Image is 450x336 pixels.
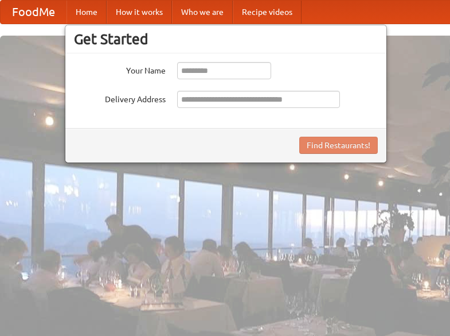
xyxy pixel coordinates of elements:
[74,30,378,48] h3: Get Started
[107,1,172,24] a: How it works
[172,1,233,24] a: Who we are
[74,62,166,76] label: Your Name
[299,137,378,154] button: Find Restaurants!
[1,1,66,24] a: FoodMe
[74,91,166,105] label: Delivery Address
[233,1,302,24] a: Recipe videos
[66,1,107,24] a: Home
